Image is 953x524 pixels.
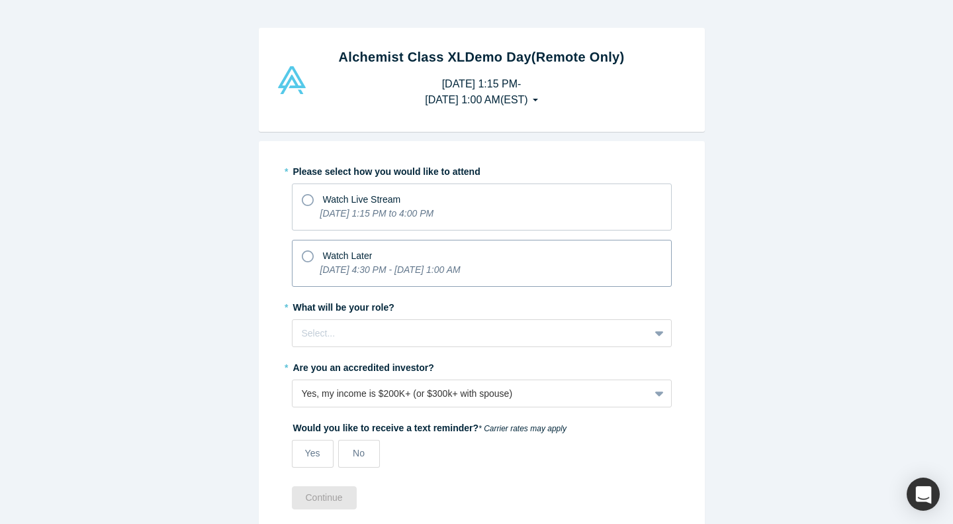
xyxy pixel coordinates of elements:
i: [DATE] 1:15 PM to 4:00 PM [320,208,434,219]
label: Please select how you would like to attend [292,160,672,179]
span: Watch Later [323,250,373,261]
i: [DATE] 4:30 PM - [DATE] 1:00 AM [320,264,461,275]
div: Yes, my income is $200K+ (or $300k+ with spouse) [302,387,640,401]
button: Continue [292,486,357,509]
em: * Carrier rates may apply [478,424,567,433]
label: Are you an accredited investor? [292,356,672,375]
label: What will be your role? [292,296,672,315]
label: Would you like to receive a text reminder? [292,417,672,435]
span: No [353,448,365,458]
span: Watch Live Stream [323,194,401,205]
button: [DATE] 1:15 PM-[DATE] 1:00 AM(EST) [411,72,551,113]
strong: Alchemist Class XL Demo Day (Remote Only) [339,50,625,64]
span: Yes [305,448,320,458]
img: Alchemist Vault Logo [276,66,308,94]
